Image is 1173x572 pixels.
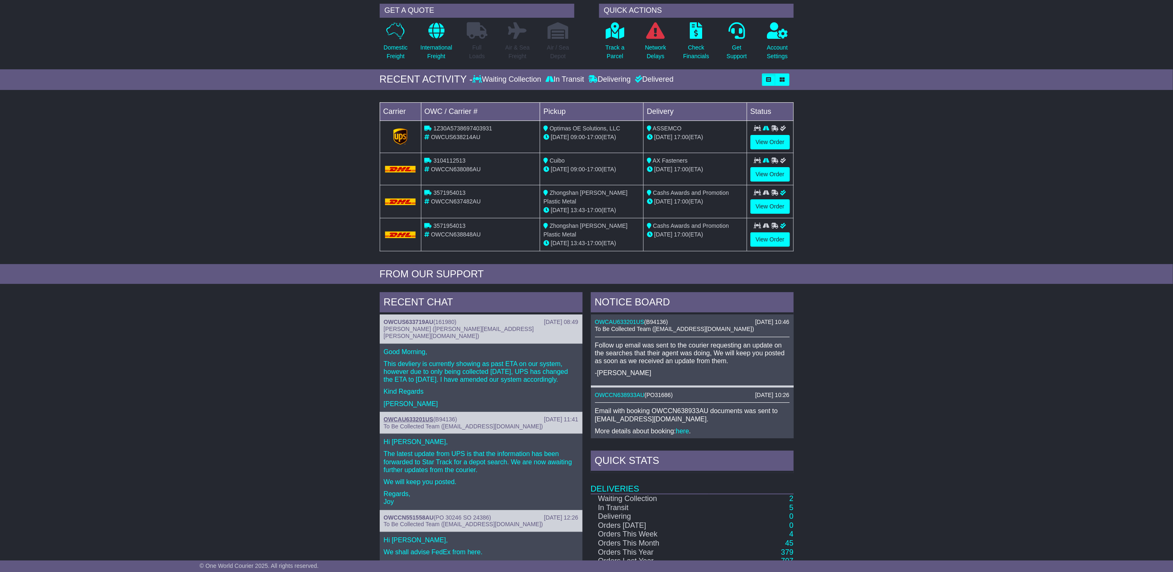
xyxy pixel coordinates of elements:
[647,133,743,142] div: (ETA)
[385,166,416,173] img: DHL.png
[544,416,578,423] div: [DATE] 11:41
[789,530,793,538] a: 4
[645,43,666,61] p: Network Delays
[571,207,585,213] span: 13:43
[591,473,794,494] td: Deliveries
[540,102,644,121] td: Pickup
[789,521,793,529] a: 0
[789,503,793,512] a: 5
[431,198,481,205] span: OWCCN637482AU
[653,157,688,164] span: AX Fasteners
[384,423,543,430] span: To Be Collected Team ([EMAIL_ADDRESS][DOMAIN_NAME])
[654,166,672,173] span: [DATE]
[551,240,569,246] span: [DATE]
[591,548,710,557] td: Orders This Year
[789,512,793,520] a: 0
[433,222,465,229] span: 3571954013
[385,232,416,238] img: DHL.png
[384,536,578,544] p: Hi [PERSON_NAME],
[547,43,569,61] p: Air / Sea Depot
[591,539,710,548] td: Orders This Month
[747,102,793,121] td: Status
[644,22,666,65] a: NetworkDelays
[571,134,585,140] span: 09:00
[591,494,710,503] td: Waiting Collection
[551,166,569,173] span: [DATE]
[551,134,569,140] span: [DATE]
[543,206,640,215] div: - (ETA)
[605,22,625,65] a: Track aParcel
[384,348,578,356] p: Good Morning,
[674,166,689,173] span: 17:00
[384,490,578,506] p: Regards, Joy
[543,75,586,84] div: In Transit
[643,102,747,121] td: Delivery
[543,222,628,238] span: Zhongshan [PERSON_NAME] Plastic Metal
[781,557,793,565] a: 707
[674,231,689,238] span: 17:00
[543,165,640,174] div: - (ETA)
[654,198,672,205] span: [DATE]
[551,207,569,213] span: [DATE]
[431,134,480,140] span: OWCUS638214AU
[544,319,578,326] div: [DATE] 08:49
[595,369,790,377] p: -[PERSON_NAME]
[384,400,578,408] p: [PERSON_NAME]
[544,514,578,521] div: [DATE] 12:26
[595,319,790,326] div: ( )
[653,222,729,229] span: Cashs Awards and Promotion
[472,75,543,84] div: Waiting Collection
[676,428,689,435] a: here
[781,548,793,556] a: 379
[421,102,540,121] td: OWC / Carrier #
[647,230,743,239] div: (ETA)
[435,416,455,423] span: B94136
[599,4,794,18] div: QUICK ACTIONS
[587,240,602,246] span: 17:00
[435,319,455,325] span: 161980
[591,530,710,539] td: Orders This Week
[380,4,574,18] div: GET A QUOTE
[654,134,672,140] span: [DATE]
[653,189,729,196] span: Cashs Awards and Promotion
[595,427,790,435] p: More details about booking: .
[383,22,408,65] a: DomesticFreight
[595,392,790,399] div: ( )
[595,326,754,332] span: To Be Collected Team ([EMAIL_ADDRESS][DOMAIN_NAME])
[595,407,790,423] p: Email with booking OWCCN638933AU documents was sent to [EMAIL_ADDRESS][DOMAIN_NAME].
[384,416,578,423] div: ( )
[384,514,578,521] div: ( )
[750,199,790,214] a: View Order
[384,478,578,486] p: We will keep you posted.
[789,494,793,503] a: 2
[595,392,645,398] a: OWCCN638933AU
[755,319,789,326] div: [DATE] 10:46
[380,292,583,314] div: RECENT CHAT
[785,539,793,547] a: 45
[384,388,578,395] p: Kind Regards
[595,319,644,325] a: OWCAU633201US
[384,438,578,446] p: Hi [PERSON_NAME],
[683,22,710,65] a: CheckFinancials
[653,125,682,132] span: ASSEMCO
[433,157,465,164] span: 3104112513
[755,392,789,399] div: [DATE] 10:26
[766,22,788,65] a: AccountSettings
[543,239,640,248] div: - (ETA)
[384,548,578,556] p: We shall advise FedEx from here.
[587,166,602,173] span: 17:00
[380,268,794,280] div: FROM OUR SUPPORT
[384,319,578,326] div: ( )
[591,521,710,530] td: Orders [DATE]
[393,128,407,145] img: GetCarrierServiceLogo
[421,43,452,61] p: International Freight
[384,514,434,521] a: OWCCN551558AU
[385,199,416,205] img: DHL.png
[384,319,434,325] a: OWCUS633719AU
[767,43,788,61] p: Account Settings
[591,292,794,314] div: NOTICE BOARD
[726,22,747,65] a: GetSupport
[595,341,790,365] p: Follow up email was sent to the courier requesting an update on the searches that their agent was...
[571,166,585,173] span: 09:00
[591,503,710,513] td: In Transit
